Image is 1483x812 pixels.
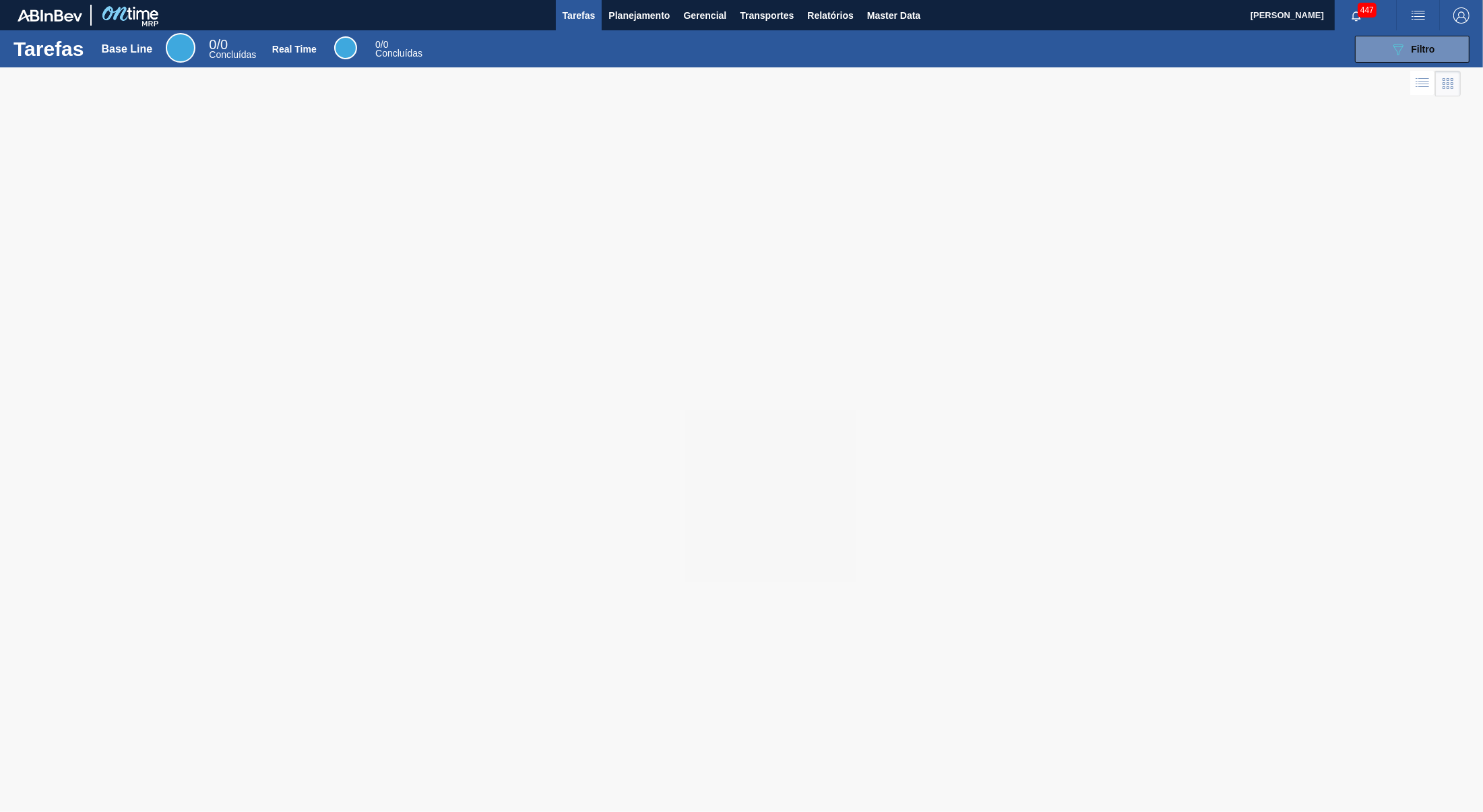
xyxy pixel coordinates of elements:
span: Gerencial [684,7,727,24]
span: / 0 [209,37,228,52]
div: Real Time [272,44,317,55]
span: Filtro [1412,44,1435,55]
button: Notificações [1335,6,1378,25]
div: Real Time [375,40,422,58]
div: Base Line [209,39,256,59]
h1: Tarefas [13,41,84,57]
img: userActions [1410,7,1426,24]
span: Transportes [740,7,794,24]
div: Base Line [166,33,195,63]
span: 0 [209,37,216,52]
img: Logout [1453,7,1470,24]
span: Relatórios [807,7,853,24]
span: Master Data [867,7,920,24]
span: 447 [1358,3,1377,18]
span: Planejamento [608,7,670,24]
img: TNhmsLtSVTkK8tSr43FrP2fwEKptu5GPRR3wAAAABJRU5ErkJggg== [18,9,82,22]
div: Base Line [102,43,153,55]
div: Real Time [334,36,357,59]
span: Concluídas [209,49,256,60]
span: Concluídas [375,48,422,59]
span: 0 [375,39,381,50]
button: Filtro [1355,36,1470,63]
span: / 0 [375,39,388,50]
span: Tarefas [563,7,596,24]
